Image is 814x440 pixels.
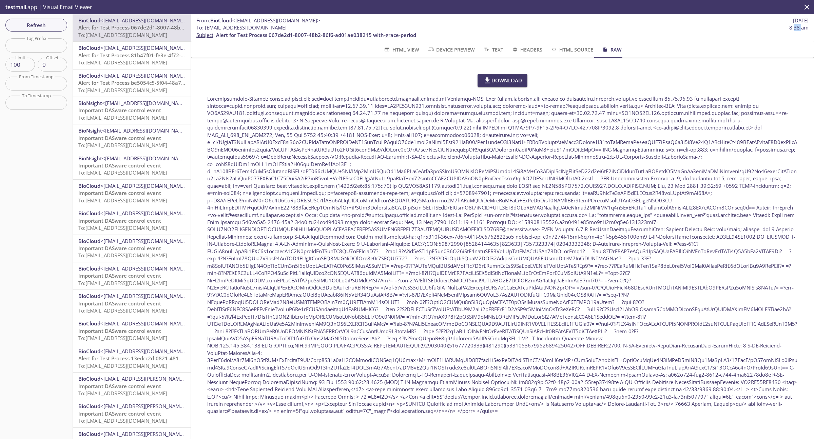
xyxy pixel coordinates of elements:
span: <[EMAIL_ADDRESS][PERSON_NAME][DOMAIN_NAME]> [100,431,227,437]
span: BioCloud [78,182,100,189]
span: BioCloud [78,293,100,299]
button: Refresh [5,19,67,32]
span: <[EMAIL_ADDRESS][DOMAIN_NAME]> [100,210,188,217]
span: : [EMAIL_ADDRESS][DOMAIN_NAME] [196,24,287,31]
span: : [196,17,320,24]
span: Important DASware control event [78,107,161,114]
span: <[EMAIL_ADDRESS][DOMAIN_NAME]> [100,320,188,327]
div: BioNsight<[EMAIL_ADDRESS][DOMAIN_NAME]>Important DASware control eventTo:[EMAIL_ADDRESS][DOMAIN_N... [73,124,191,152]
div: BioCloud<[EMAIL_ADDRESS][DOMAIN_NAME]>Alert for Test Process 81b47f01-fe3e-4f72-912d-055a7f7c194f... [73,42,191,69]
div: BioCloud<[EMAIL_ADDRESS][DOMAIN_NAME]>Important DASware control eventTo:[EMAIL_ADDRESS][DOMAIN_NAME] [73,235,191,262]
span: To: [EMAIL_ADDRESS][DOMAIN_NAME] [78,197,167,204]
span: <[EMAIL_ADDRESS][DOMAIN_NAME]> [100,238,188,244]
div: BioCloud<[EMAIL_ADDRESS][DOMAIN_NAME]>Important DASware control eventTo:[EMAIL_ADDRESS][DOMAIN_NAME] [73,180,191,207]
span: Refresh [11,21,62,29]
span: From [196,17,209,24]
span: BioCloud [78,17,100,24]
div: BioCloud<[EMAIL_ADDRESS][PERSON_NAME][DOMAIN_NAME]>Important DASware control eventTo:[EMAIL_ADDRE... [73,373,191,400]
span: <[EMAIL_ADDRESS][DOMAIN_NAME]> [100,348,188,355]
span: To [196,24,202,31]
span: To: [EMAIL_ADDRESS][DOMAIN_NAME] [78,335,167,341]
div: BioCloud<[EMAIL_ADDRESS][DOMAIN_NAME]>Important DASware control eventTo:[EMAIL_ADDRESS][DOMAIN_NAME] [73,262,191,289]
span: Important DASware control event [78,135,161,141]
span: To: [EMAIL_ADDRESS][DOMAIN_NAME] [78,280,167,286]
span: BioCloud [78,431,100,437]
span: To: [EMAIL_ADDRESS][DOMAIN_NAME] [78,417,167,424]
span: Important DASware control event [78,300,161,307]
span: Alert for Test Process 067de2d1-8007-48b2-86f6-ad01ae038215 with-grace-period [216,32,416,38]
span: Text [483,45,503,54]
span: HTML Source [550,45,593,54]
div: BioCloud<[EMAIL_ADDRESS][PERSON_NAME][DOMAIN_NAME]>Important DASware control eventTo:[EMAIL_ADDRE... [73,400,191,427]
span: Important DASware control event [78,410,161,417]
span: <[EMAIL_ADDRESS][PERSON_NAME][DOMAIN_NAME]> [100,375,227,382]
span: testmail [5,3,26,11]
span: <[EMAIL_ADDRESS][DOMAIN_NAME]> [102,127,190,134]
span: Device Preview [427,45,475,54]
span: To: [EMAIL_ADDRESS][DOMAIN_NAME] [78,390,167,397]
span: 8:38 am [789,24,809,31]
span: BioCloud [78,403,100,409]
span: Alert for Test Process 13edcc2d-0821-4811-9ed0-53a87579a7d9 [78,355,234,362]
p: : [196,24,809,39]
span: BioNsight [78,127,102,134]
span: To: [EMAIL_ADDRESS][DOMAIN_NAME] [78,32,167,38]
span: BioCloud [78,348,100,355]
span: Important DASware control event [78,383,161,389]
span: To: [EMAIL_ADDRESS][DOMAIN_NAME] [78,114,167,121]
a: Download [478,74,528,87]
span: Alert for Test Process 067de2d1-8007-48b2-86f6-ad01ae038215 with-grace-period [78,24,278,31]
div: BioCloud<[EMAIL_ADDRESS][DOMAIN_NAME]>Important DASware control eventTo:[EMAIL_ADDRESS][DOMAIN_NAME] [73,317,191,344]
span: HTML View [383,45,419,54]
span: To: [EMAIL_ADDRESS][DOMAIN_NAME] [78,87,167,94]
div: Loremipsumdolo-Sitamet: conse.adipisci.eli; sed=doei temp.incididu=utlaboreetd.magnaali.enimad.mi... [207,95,798,415]
span: BioCloud [78,210,100,217]
div: BioCloud<[EMAIL_ADDRESS][DOMAIN_NAME]>Important DASware control eventTo:[EMAIL_ADDRESS][DOMAIN_NAME] [73,207,191,234]
span: <[EMAIL_ADDRESS][DOMAIN_NAME]> [100,44,188,51]
span: BioCloud [78,320,100,327]
span: Alert for Test Process be5054c5-5f04-48a7-bfb9-eff3eafb0d09 [78,79,228,86]
span: BioCloud [78,265,100,272]
span: To: [EMAIL_ADDRESS][DOMAIN_NAME] [78,59,167,66]
span: To: [EMAIL_ADDRESS][DOMAIN_NAME] [78,362,167,369]
span: <[EMAIL_ADDRESS][DOMAIN_NAME]> [100,265,188,272]
span: To: [EMAIL_ADDRESS][DOMAIN_NAME] [78,169,167,176]
span: BioCloud [78,72,100,79]
span: To: [EMAIL_ADDRESS][DOMAIN_NAME] [78,142,167,148]
span: Important DASware control event [78,162,161,169]
div: BioCloud<[EMAIL_ADDRESS][DOMAIN_NAME]>Important DASware control eventTo:[EMAIL_ADDRESS][DOMAIN_NAME] [73,290,191,317]
span: To: [EMAIL_ADDRESS][DOMAIN_NAME] [78,252,167,259]
span: Important DASware control event [78,272,161,279]
span: Download [483,76,522,85]
span: Important DASware control event [78,217,161,224]
span: Headers [511,45,542,54]
div: BioCloud<[EMAIL_ADDRESS][DOMAIN_NAME]>Alert for Test Process be5054c5-5f04-48a7-bfb9-eff3eafb0d09... [73,69,191,97]
span: <[EMAIL_ADDRESS][PERSON_NAME][DOMAIN_NAME]> [100,403,227,409]
span: <[EMAIL_ADDRESS][DOMAIN_NAME]> [102,155,190,162]
span: BioNsight [78,155,102,162]
span: To: [EMAIL_ADDRESS][DOMAIN_NAME] [78,224,167,231]
span: <[EMAIL_ADDRESS][DOMAIN_NAME]> [100,72,188,79]
span: [DATE] [793,17,809,24]
div: BioCloud<[EMAIL_ADDRESS][DOMAIN_NAME]>Alert for Test Process 13edcc2d-0821-4811-9ed0-53a87579a7d9... [73,345,191,372]
span: Important DASware control event [78,189,161,196]
span: BioNsight [78,100,102,106]
span: Alert for Test Process 81b47f01-fe3e-4f72-912d-055a7f7c194f [78,52,228,59]
span: <[EMAIL_ADDRESS][DOMAIN_NAME]> [102,100,190,106]
span: BioCloud [78,375,100,382]
span: <[EMAIL_ADDRESS][DOMAIN_NAME]> [100,182,188,189]
div: BioNsight<[EMAIL_ADDRESS][DOMAIN_NAME]>Important DASware control eventTo:[EMAIL_ADDRESS][DOMAIN_N... [73,152,191,179]
div: BioNsight<[EMAIL_ADDRESS][DOMAIN_NAME]>Important DASware control eventTo:[EMAIL_ADDRESS][DOMAIN_N... [73,97,191,124]
span: BioCloud [78,44,100,51]
span: <[EMAIL_ADDRESS][DOMAIN_NAME]> [100,17,188,24]
span: Important DASware control event [78,245,161,252]
span: BioCloud [210,17,232,24]
span: <[EMAIL_ADDRESS][DOMAIN_NAME]> [100,293,188,299]
span: Subject [196,32,213,38]
span: Raw [601,45,621,54]
span: To: [EMAIL_ADDRESS][DOMAIN_NAME] [78,307,167,314]
span: Important DASware control event [78,327,161,334]
div: BioCloud<[EMAIL_ADDRESS][DOMAIN_NAME]>Alert for Test Process 067de2d1-8007-48b2-86f6-ad01ae038215... [73,14,191,41]
span: <[EMAIL_ADDRESS][DOMAIN_NAME]> [232,17,320,24]
span: BioCloud [78,238,100,244]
